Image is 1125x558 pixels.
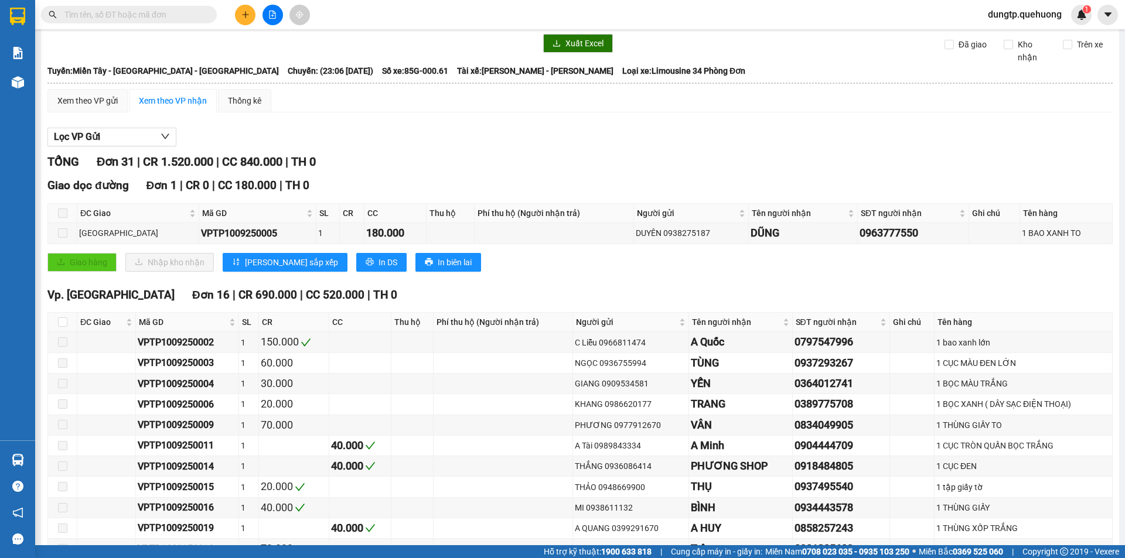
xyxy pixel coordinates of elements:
span: Miền Nam [765,545,909,558]
div: VPTP1009250016 [138,500,237,515]
div: 0918484805 [795,458,888,474]
div: MI 0938611132 [575,501,686,514]
th: Thu hộ [391,313,434,332]
div: Thống kê [228,94,261,107]
div: 1 BAO XANH TO [1022,227,1110,239]
div: 1 [241,398,257,410]
div: 1 BỌC MÀU TRẮNG [936,377,1110,390]
div: 40.000 [331,520,389,536]
div: TÙNG [691,355,790,371]
div: 20.000 [261,478,326,495]
span: | [279,179,282,192]
span: Xuất Excel [565,37,604,50]
div: 1 [241,522,257,535]
div: 1 [241,481,257,494]
td: 0963777550 [858,223,969,244]
span: Vp. [GEOGRAPHIC_DATA] [47,288,175,302]
span: check [365,461,376,471]
div: 1 [241,357,257,369]
span: Người gửi [576,316,676,328]
span: down [161,132,170,141]
div: 1 CỤC ĐEN [936,460,1110,473]
div: 0364012741 [795,375,888,392]
div: 0901305602 [795,540,888,557]
div: VPTP1009250020 [138,542,237,556]
div: 1 [241,419,257,432]
td: 0937495540 [793,477,891,497]
div: 1 [318,227,337,239]
div: 1 [241,542,257,555]
span: | [137,155,140,169]
div: 1 thùng xốp lớn [936,542,1110,555]
span: Đơn 16 [192,288,230,302]
span: | [300,288,303,302]
div: DŨNG [751,225,855,241]
div: 0963777550 [860,225,967,241]
td: 0858257243 [793,518,891,539]
button: file-add [262,5,283,25]
button: printerIn DS [356,253,407,272]
span: caret-down [1103,9,1113,20]
img: solution-icon [12,47,24,59]
th: CC [364,204,426,223]
span: dungtp.quehuong [979,7,1071,22]
div: BÌNH [691,499,790,516]
span: check [295,502,305,513]
span: Cung cấp máy in - giấy in: [671,545,762,558]
div: THỤ [691,478,790,495]
input: Tìm tên, số ĐT hoặc mã đơn [64,8,203,21]
td: 0797547996 [793,332,891,352]
strong: 0708 023 035 - 0935 103 250 [802,547,909,556]
div: PHƯƠNG SHOP [691,458,790,474]
span: Chuyến: (23:06 [DATE]) [288,64,373,77]
span: CC 520.000 [306,288,364,302]
span: aim [295,11,304,19]
div: 20.000 [261,396,326,412]
div: GIANG 0909534581 [575,377,686,390]
div: 0937495540 [795,478,888,495]
img: warehouse-icon [12,454,24,466]
th: Phí thu hộ (Người nhận trả) [475,204,634,223]
td: VPTP1009250014 [136,456,239,477]
span: check [365,523,376,533]
div: Xem theo VP gửi [57,94,118,107]
span: Đơn 1 [146,179,178,192]
td: VPTP1009250002 [136,332,239,352]
div: VPTP1009250006 [138,397,237,412]
td: VPTP1009250006 [136,394,239,415]
button: aim [289,5,310,25]
span: check [295,482,305,492]
button: Lọc VP Gửi [47,128,176,146]
div: A HUY [691,520,790,536]
td: VPTP1009250015 [136,477,239,497]
div: 1 [241,501,257,514]
div: 0858257243 [795,520,888,536]
span: TỔNG [47,155,79,169]
img: logo-vxr [10,8,25,25]
span: ĐC Giao [80,316,124,328]
span: TH 0 [373,288,397,302]
div: VÂN [691,417,790,433]
span: Mã GD [139,316,227,328]
span: copyright [1060,547,1068,556]
td: A Minh [689,436,793,456]
div: A Minh [691,437,790,454]
td: VPTP1009250009 [136,415,239,436]
td: TRANG [689,394,793,415]
div: VPTP1009250014 [138,459,237,474]
div: TRANG [691,396,790,412]
div: NGỌC 0936755994 [575,357,686,369]
span: download [553,39,561,49]
th: Thu hộ [427,204,475,223]
span: CR 690.000 [238,288,297,302]
div: 1 bao xanh lớn [936,336,1110,349]
button: downloadNhập kho nhận [125,253,214,272]
span: | [285,155,288,169]
div: 180.000 [366,225,424,241]
div: 1 THÙNG XỐP TRẮNG [936,522,1110,535]
td: THỤ [689,477,793,497]
div: 0834049905 [795,417,888,433]
span: 1 [1085,5,1089,13]
span: | [180,179,183,192]
span: Giao dọc đường [47,179,129,192]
